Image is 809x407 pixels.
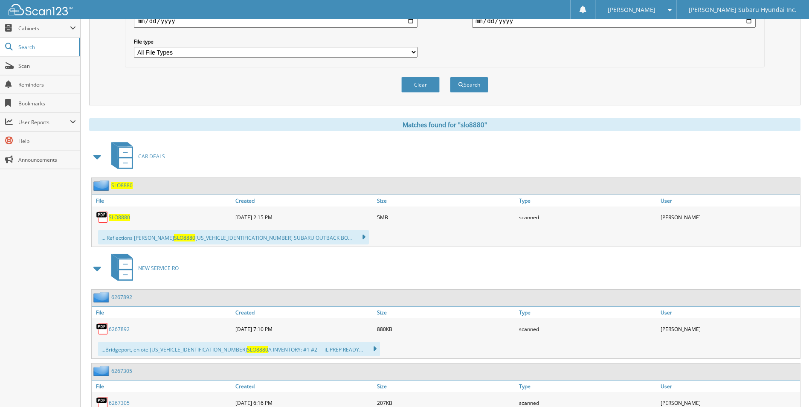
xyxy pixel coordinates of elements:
[233,209,375,226] div: [DATE] 2:15 PM
[98,342,380,356] div: ...Bridgeport, en ote [US_VEHICLE_IDENTIFICATION_NUMBER] A INVENTORY: #1 #2 - - iL PREP READY...
[109,399,130,407] a: 6267305
[96,323,109,335] img: PDF.png
[89,118,800,131] div: Matches found for "slo8880"
[766,366,809,407] iframe: Chat Widget
[18,44,75,51] span: Search
[18,137,76,145] span: Help
[138,153,165,160] span: CAR DEALS
[109,326,130,333] a: 6267892
[93,366,111,376] img: folder2.png
[109,214,130,221] a: SLO8880
[658,307,800,318] a: User
[18,25,70,32] span: Cabinets
[517,195,658,206] a: Type
[375,381,516,392] a: Size
[92,195,233,206] a: File
[658,320,800,337] div: [PERSON_NAME]
[472,14,756,28] input: end
[375,195,516,206] a: Size
[233,381,375,392] a: Created
[233,195,375,206] a: Created
[517,209,658,226] div: scanned
[18,119,70,126] span: User Reports
[111,294,132,301] a: 6267892
[96,211,109,224] img: PDF.png
[9,4,72,15] img: scan123-logo-white.svg
[689,7,797,12] span: [PERSON_NAME] Subaru Hyundai Inc.
[93,180,111,191] img: folder2.png
[134,38,418,45] label: File type
[658,195,800,206] a: User
[247,346,268,353] span: SLO8880
[517,381,658,392] a: Type
[375,307,516,318] a: Size
[111,182,133,189] a: SLO8880
[608,7,655,12] span: [PERSON_NAME]
[658,381,800,392] a: User
[111,367,132,375] a: 6267305
[134,14,418,28] input: start
[18,81,76,88] span: Reminders
[18,100,76,107] span: Bookmarks
[106,140,165,173] a: CAR DEALS
[92,307,233,318] a: File
[18,62,76,70] span: Scan
[18,156,76,163] span: Announcements
[375,209,516,226] div: 5MB
[375,320,516,337] div: 880KB
[401,77,440,93] button: Clear
[233,320,375,337] div: [DATE] 7:10 PM
[233,307,375,318] a: Created
[450,77,488,93] button: Search
[658,209,800,226] div: [PERSON_NAME]
[174,234,195,241] span: SLO8880
[138,265,179,272] span: NEW SERVICE RO
[93,292,111,302] img: folder2.png
[517,307,658,318] a: Type
[98,230,369,244] div: ... Reflections [PERSON_NAME] [US_VEHICLE_IDENTIFICATION_NUMBER] SUBARU OUTBACK BO...
[106,251,179,285] a: NEW SERVICE RO
[517,320,658,337] div: scanned
[92,381,233,392] a: File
